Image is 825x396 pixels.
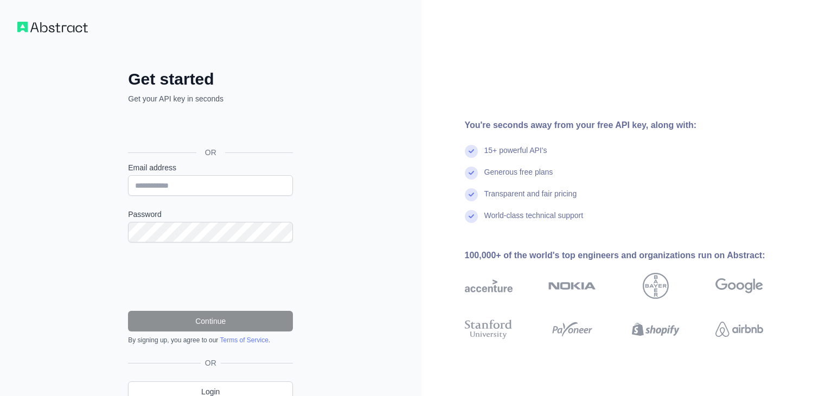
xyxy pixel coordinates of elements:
img: accenture [465,273,513,299]
img: stanford university [465,317,513,341]
img: airbnb [715,317,763,341]
img: nokia [548,273,596,299]
img: Workflow [17,22,88,33]
p: Get your API key in seconds [128,93,293,104]
div: Transparent and fair pricing [484,188,577,210]
iframe: reCAPTCHA [128,256,293,298]
label: Password [128,209,293,220]
span: OR [201,357,221,368]
img: check mark [465,210,478,223]
div: World-class technical support [484,210,584,232]
iframe: Botón Iniciar sesión con Google [123,116,296,140]
span: OR [196,147,225,158]
img: check mark [465,167,478,180]
label: Email address [128,162,293,173]
div: You're seconds away from your free API key, along with: [465,119,798,132]
div: Generous free plans [484,167,553,188]
div: 100,000+ of the world's top engineers and organizations run on Abstract: [465,249,798,262]
img: shopify [632,317,680,341]
h2: Get started [128,69,293,89]
img: check mark [465,188,478,201]
div: By signing up, you agree to our . [128,336,293,344]
img: google [715,273,763,299]
button: Continue [128,311,293,331]
a: Terms of Service [220,336,268,344]
img: check mark [465,145,478,158]
div: 15+ powerful API's [484,145,547,167]
img: payoneer [548,317,596,341]
img: bayer [643,273,669,299]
